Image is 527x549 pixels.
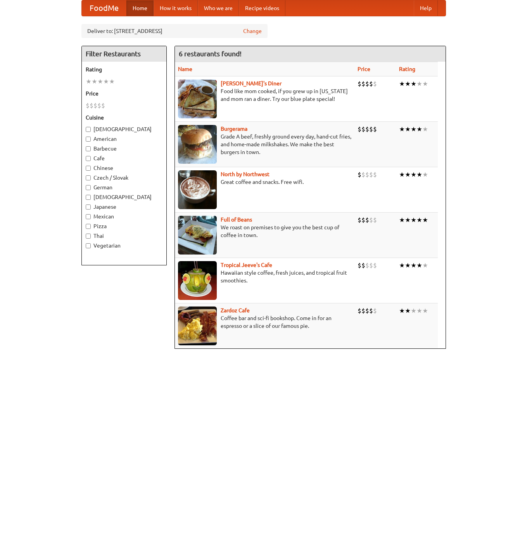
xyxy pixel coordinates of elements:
[361,261,365,270] li: $
[81,24,268,38] div: Deliver to: [STREET_ADDRESS]
[369,170,373,179] li: $
[97,101,101,110] li: $
[178,66,192,72] a: Name
[86,154,162,162] label: Cafe
[178,261,217,300] img: jeeves.jpg
[422,216,428,224] li: ★
[86,90,162,97] h5: Price
[93,101,97,110] li: $
[86,184,162,191] label: German
[399,307,405,315] li: ★
[86,242,162,249] label: Vegetarian
[178,170,217,209] img: north.jpg
[411,307,416,315] li: ★
[405,261,411,270] li: ★
[399,261,405,270] li: ★
[86,66,162,73] h5: Rating
[416,80,422,88] li: ★
[416,261,422,270] li: ★
[399,216,405,224] li: ★
[358,125,361,133] li: $
[365,80,369,88] li: $
[154,0,198,16] a: How it works
[422,80,428,88] li: ★
[86,222,162,230] label: Pizza
[86,77,92,86] li: ★
[86,127,91,132] input: [DEMOGRAPHIC_DATA]
[405,170,411,179] li: ★
[86,166,91,171] input: Chinese
[405,216,411,224] li: ★
[221,80,282,87] a: [PERSON_NAME]'s Diner
[178,80,217,118] img: sallys.jpg
[422,307,428,315] li: ★
[411,80,416,88] li: ★
[86,156,91,161] input: Cafe
[86,234,91,239] input: Thai
[86,232,162,240] label: Thai
[221,262,272,268] a: Tropical Jeeve's Cafe
[358,66,370,72] a: Price
[422,170,428,179] li: ★
[178,314,351,330] p: Coffee bar and sci-fi bookshop. Come in for an espresso or a slice of our famous pie.
[221,171,270,177] a: North by Northwest
[405,307,411,315] li: ★
[365,307,369,315] li: $
[422,261,428,270] li: ★
[373,80,377,88] li: $
[365,170,369,179] li: $
[369,261,373,270] li: $
[361,125,365,133] li: $
[373,170,377,179] li: $
[361,307,365,315] li: $
[86,101,90,110] li: $
[358,80,361,88] li: $
[416,125,422,133] li: ★
[416,307,422,315] li: ★
[86,135,162,143] label: American
[399,66,415,72] a: Rating
[358,261,361,270] li: $
[399,125,405,133] li: ★
[86,114,162,121] h5: Cuisine
[405,80,411,88] li: ★
[221,307,250,313] a: Zardoz Cafe
[405,125,411,133] li: ★
[399,170,405,179] li: ★
[369,216,373,224] li: $
[86,193,162,201] label: [DEMOGRAPHIC_DATA]
[365,125,369,133] li: $
[239,0,285,16] a: Recipe videos
[361,170,365,179] li: $
[373,261,377,270] li: $
[86,214,91,219] input: Mexican
[109,77,115,86] li: ★
[97,77,103,86] li: ★
[221,216,252,223] a: Full of Beans
[422,125,428,133] li: ★
[86,213,162,220] label: Mexican
[86,204,91,210] input: Japanese
[178,87,351,103] p: Food like mom cooked, if you grew up in [US_STATE] and mom ran a diner. Try our blue plate special!
[178,307,217,345] img: zardoz.jpg
[416,170,422,179] li: ★
[82,0,126,16] a: FoodMe
[103,77,109,86] li: ★
[178,133,351,156] p: Grade A beef, freshly ground every day, hand-cut fries, and home-made milkshakes. We make the bes...
[369,307,373,315] li: $
[358,216,361,224] li: $
[179,50,242,57] ng-pluralize: 6 restaurants found!
[373,307,377,315] li: $
[126,0,154,16] a: Home
[86,224,91,229] input: Pizza
[86,145,162,152] label: Barbecue
[411,216,416,224] li: ★
[178,223,351,239] p: We roast on premises to give you the best cup of coffee in town.
[178,125,217,164] img: burgerama.jpg
[101,101,105,110] li: $
[361,80,365,88] li: $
